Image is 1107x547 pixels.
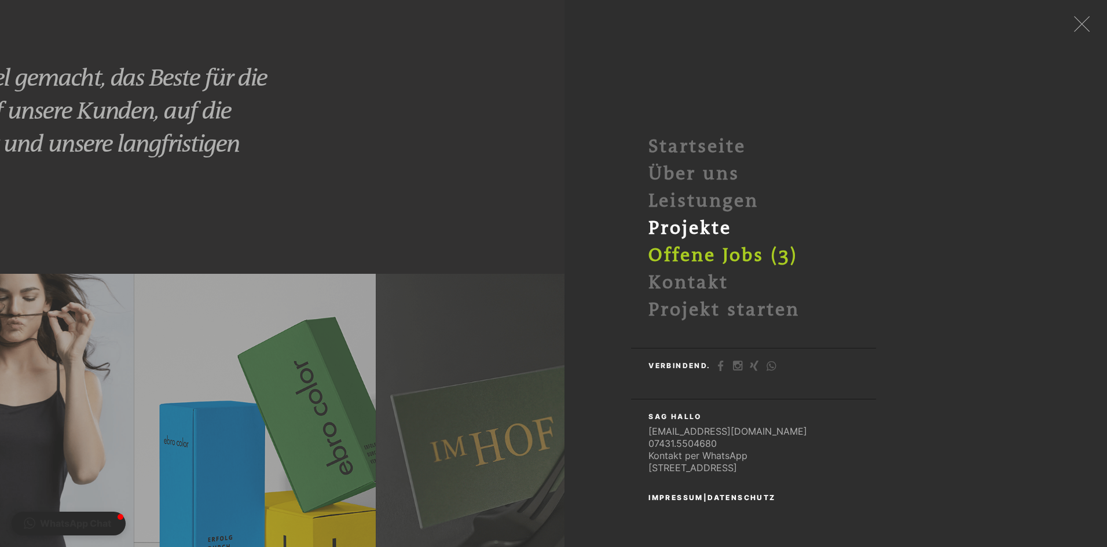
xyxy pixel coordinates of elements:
a: [EMAIL_ADDRESS][DOMAIN_NAME] [648,425,807,437]
h4: | [648,494,778,501]
a: Leistungen [648,190,758,212]
a: Offene Jobs (3) [648,245,798,266]
a: Impressum [648,493,703,502]
a: Projekt starten [648,299,800,321]
a: 07431.5504680 [648,438,717,449]
a: Kontakt per WhatsApp [648,450,747,461]
a: Über uns [648,163,739,185]
a: Startseite [648,136,746,157]
a: Datenschutz [708,493,775,502]
h4: Sag Hallo [648,413,704,420]
strong: Projekte [648,218,731,239]
button: WhatsApp Chat [12,512,126,535]
a: [STREET_ADDRESS] [648,462,737,473]
h4: Verbindend. [648,362,713,369]
a: Kontakt [648,272,728,293]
